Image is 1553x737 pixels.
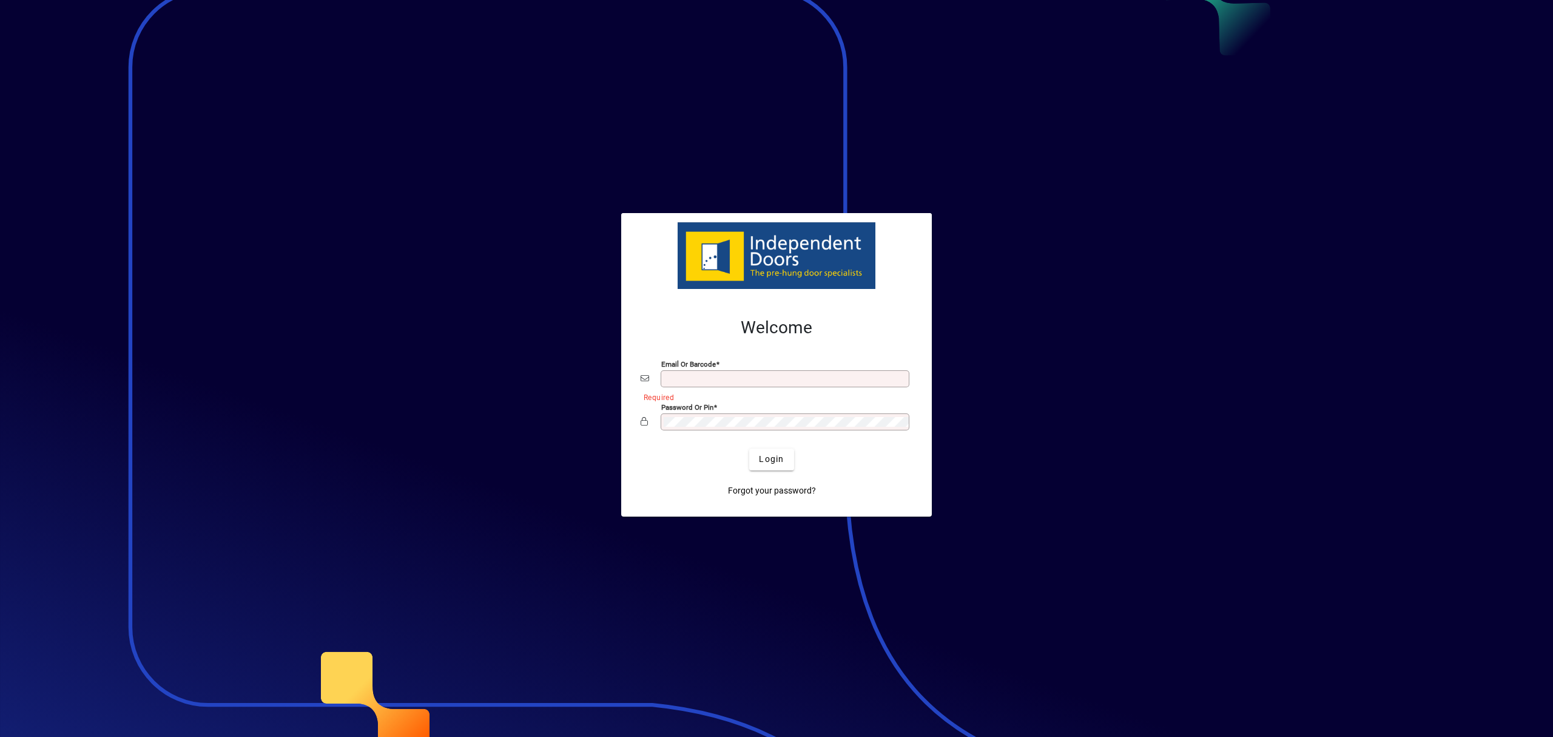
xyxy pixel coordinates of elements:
span: Login [759,453,784,466]
h2: Welcome [641,318,912,338]
mat-label: Password or Pin [661,402,713,411]
a: Forgot your password? [723,480,821,502]
mat-label: Email or Barcode [661,359,716,368]
span: Forgot your password? [728,484,816,497]
mat-error: Required [644,390,903,403]
button: Login [749,449,793,470]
